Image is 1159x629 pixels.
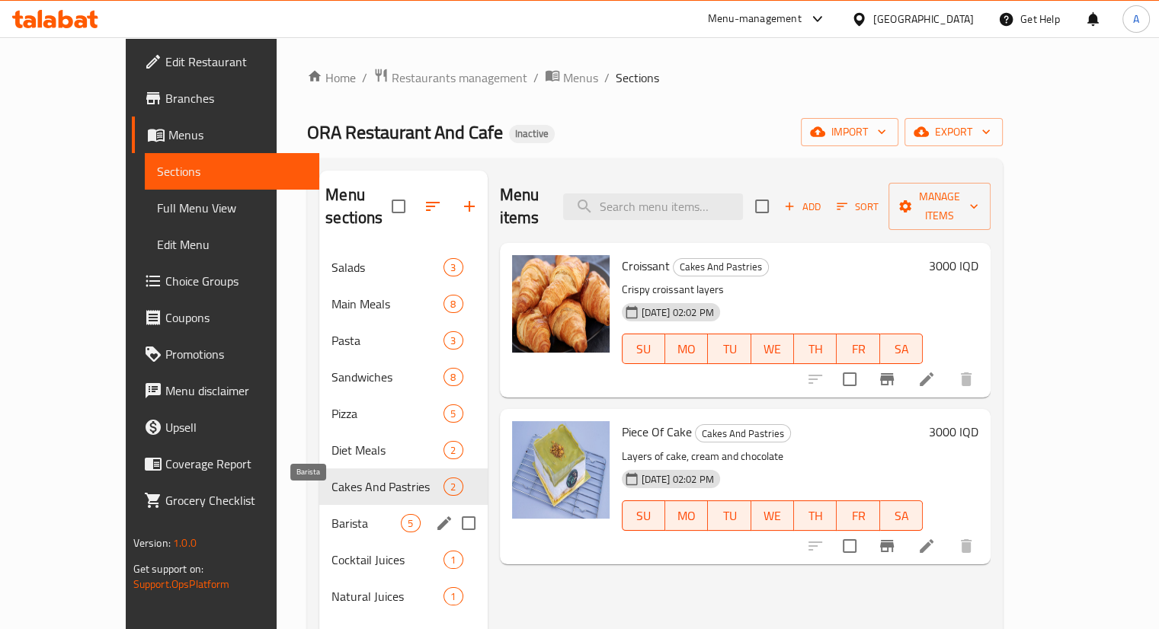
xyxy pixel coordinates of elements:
a: Edit Menu [145,226,319,263]
span: Cakes And Pastries [674,258,768,276]
button: WE [751,334,794,364]
span: Select to update [834,530,866,562]
span: Sort [837,198,879,216]
span: SA [886,505,917,527]
img: Piece Of Cake [512,421,610,519]
a: Branches [132,80,319,117]
span: Add [782,198,823,216]
a: Coupons [132,299,319,336]
button: edit [433,512,456,535]
div: Natural Juices1 [319,578,487,615]
div: Cakes And Pastries2 [319,468,487,505]
span: TH [800,338,831,360]
span: 1.0.0 [173,533,197,553]
button: Branch-specific-item [869,528,905,564]
h2: Menu sections [325,184,391,229]
div: Sandwiches8 [319,359,487,395]
span: 1 [444,589,462,604]
button: Add section [451,188,488,225]
a: Home [307,69,356,87]
span: Select section [746,190,778,222]
span: Natural Juices [331,587,443,605]
button: Branch-specific-item [869,361,905,398]
button: TU [708,334,751,364]
a: Support.OpsPlatform [133,574,230,594]
button: WE [751,500,794,531]
span: WE [757,505,788,527]
span: Inactive [509,127,555,140]
button: FR [837,334,879,364]
p: Crispy croissant layers [622,280,924,299]
button: SA [880,334,923,364]
span: 8 [444,370,462,385]
span: SA [886,338,917,360]
span: Main Meals [331,295,443,313]
span: FR [843,338,873,360]
a: Menus [545,68,598,88]
span: Salads [331,258,443,276]
span: A [1133,11,1139,27]
button: Add [778,195,827,219]
a: Upsell [132,409,319,445]
span: Sort sections [415,188,451,225]
span: Manage items [901,187,978,225]
span: 8 [444,297,462,311]
h2: Menu items [500,184,546,229]
div: items [443,295,463,313]
div: Inactive [509,125,555,143]
h6: 3000 IQD [929,255,978,276]
div: items [443,551,463,569]
span: Grocery Checklist [165,491,307,509]
span: Promotions [165,345,307,363]
span: Pasta [331,331,443,350]
button: export [904,118,1003,146]
span: Cakes And Pastries [331,477,443,496]
button: SU [622,334,665,364]
span: Menus [563,69,598,87]
button: TU [708,500,751,531]
span: 5 [444,407,462,421]
span: import [813,123,886,142]
span: Get support on: [133,559,203,579]
span: Sort items [827,195,888,219]
div: Salads3 [319,249,487,286]
div: Cakes And Pastries [695,424,791,442]
div: Diet Meals2 [319,432,487,468]
div: Main Meals8 [319,286,487,322]
div: [GEOGRAPHIC_DATA] [873,11,974,27]
span: SU [629,505,659,527]
div: items [443,331,463,350]
a: Edit menu item [917,370,936,388]
a: Edit Restaurant [132,43,319,80]
span: Cakes And Pastries [696,425,790,442]
span: Coupons [165,308,307,327]
span: TU [714,505,744,527]
span: Menu disclaimer [165,382,307,400]
span: Pizza [331,404,443,423]
a: Menu disclaimer [132,372,319,409]
span: FR [843,505,873,527]
div: Barista5edit [319,505,487,541]
button: TH [794,500,837,531]
span: 1 [444,553,462,567]
a: Menus [132,117,319,153]
span: Sections [157,162,307,180]
div: items [443,477,463,496]
span: Menus [168,126,307,144]
span: [DATE] 02:02 PM [636,305,720,320]
a: Grocery Checklist [132,482,319,519]
span: Upsell [165,418,307,436]
span: MO [671,338,702,360]
a: Edit menu item [917,537,936,555]
div: items [401,514,420,532]
span: Cocktail Juices [331,551,443,569]
span: SU [629,338,659,360]
button: Manage items [888,183,991,230]
button: FR [837,500,879,531]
